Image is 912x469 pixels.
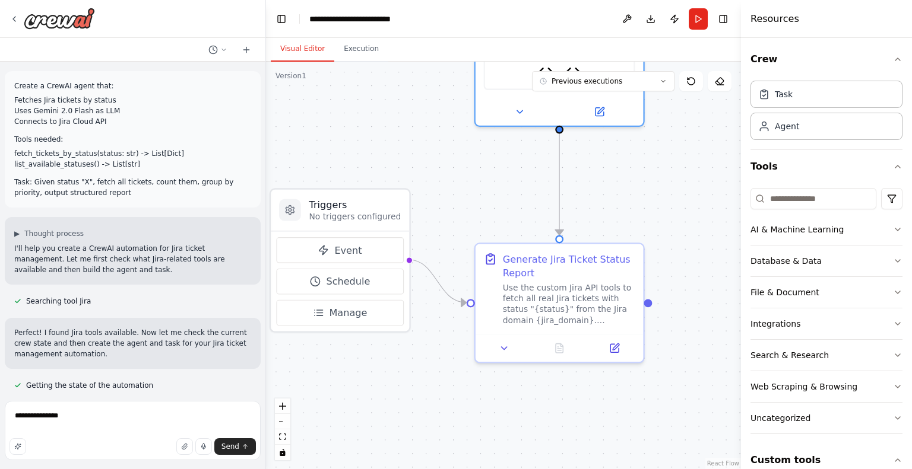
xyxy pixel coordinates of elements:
[24,8,95,29] img: Logo
[14,177,251,198] p: Task: Given status "X", fetch all tickets, count them, group by priority, output structured report
[532,71,674,91] button: Previous executions
[214,438,256,455] button: Send
[14,159,251,170] li: list_available_statuses() -> List[str]
[750,277,902,308] button: File & Document
[329,306,367,320] span: Manage
[750,76,902,149] div: Crew
[221,442,239,451] span: Send
[750,224,844,235] div: AI & Machine Learning
[275,398,290,414] button: zoom in
[560,104,638,120] button: Open in side panel
[14,116,251,127] li: Connects to Jira Cloud API
[14,229,20,238] span: ▶
[715,11,731,27] button: Hide right sidebar
[750,12,799,26] h4: Resources
[270,188,410,333] div: TriggersNo triggers configuredEventScheduleManage
[750,340,902,371] button: Search & Research
[237,43,256,57] button: Start a new chat
[26,381,153,390] span: Getting the state of the automation
[14,229,84,238] button: ▶Thought process
[326,275,370,288] span: Schedule
[309,211,401,222] p: No triggers configured
[775,120,799,132] div: Agent
[750,183,902,444] div: Tools
[26,296,91,306] span: Searching tool Jira
[195,438,212,455] button: Click to speak your automation idea
[14,243,251,275] p: I'll help you create a CrewAI automation for Jira ticket management. Let me first check what Jira...
[750,150,902,183] button: Tools
[309,13,391,25] nav: breadcrumb
[14,95,251,106] li: Fetches Jira tickets by status
[24,229,84,238] span: Thought process
[271,37,334,62] button: Visual Editor
[750,255,822,267] div: Database & Data
[750,214,902,245] button: AI & Machine Learning
[750,381,857,393] div: Web Scraping & Browsing
[474,243,645,363] div: Generate Jira Ticket Status ReportUse the custom Jira API tools to fetch all real Jira tickets wi...
[530,340,588,356] button: No output available
[591,340,638,356] button: Open in side panel
[553,133,566,235] g: Edge from 4518786c-b90f-449a-8bcd-34a4f0d1d5a5 to 5961f06a-af57-49fb-b934-3a96af5420bf
[750,318,800,330] div: Integrations
[750,349,829,361] div: Search & Research
[204,43,232,57] button: Switch to previous chat
[275,414,290,429] button: zoom out
[750,403,902,433] button: Uncategorized
[275,71,306,81] div: Version 1
[275,398,290,460] div: React Flow controls
[275,445,290,460] button: toggle interactivity
[176,438,193,455] button: Upload files
[707,460,739,467] a: React Flow attribution
[750,412,810,424] div: Uncategorized
[14,134,251,145] p: Tools needed:
[276,237,403,263] button: Event
[750,371,902,402] button: Web Scraping & Browsing
[750,286,819,298] div: File & Document
[503,252,635,279] div: Generate Jira Ticket Status Report
[273,11,290,27] button: Hide left sidebar
[775,88,793,100] div: Task
[309,197,401,211] h3: Triggers
[750,245,902,276] button: Database & Data
[552,76,622,86] span: Previous executions
[334,37,388,62] button: Execution
[276,300,403,326] button: Manage
[14,327,251,359] p: Perfect! I found Jira tools available. Now let me check the current crew state and then create th...
[14,148,251,159] li: fetch_tickets_by_status(status: str) -> List[Dict]
[750,308,902,339] button: Integrations
[14,81,251,91] p: Create a CrewAI agent that:
[14,106,251,116] li: Uses Gemini 2.0 Flash as LLM
[565,64,581,81] img: List Jira Statuses
[408,253,467,310] g: Edge from triggers to 5961f06a-af57-49fb-b934-3a96af5420bf
[503,282,635,326] div: Use the custom Jira API tools to fetch all real Jira tickets with status "{status}" from the Jira...
[9,438,26,455] button: Improve this prompt
[334,243,362,257] span: Event
[750,43,902,76] button: Crew
[537,64,554,81] img: Fetch Jira Tickets By Status
[275,429,290,445] button: fit view
[276,269,403,295] button: Schedule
